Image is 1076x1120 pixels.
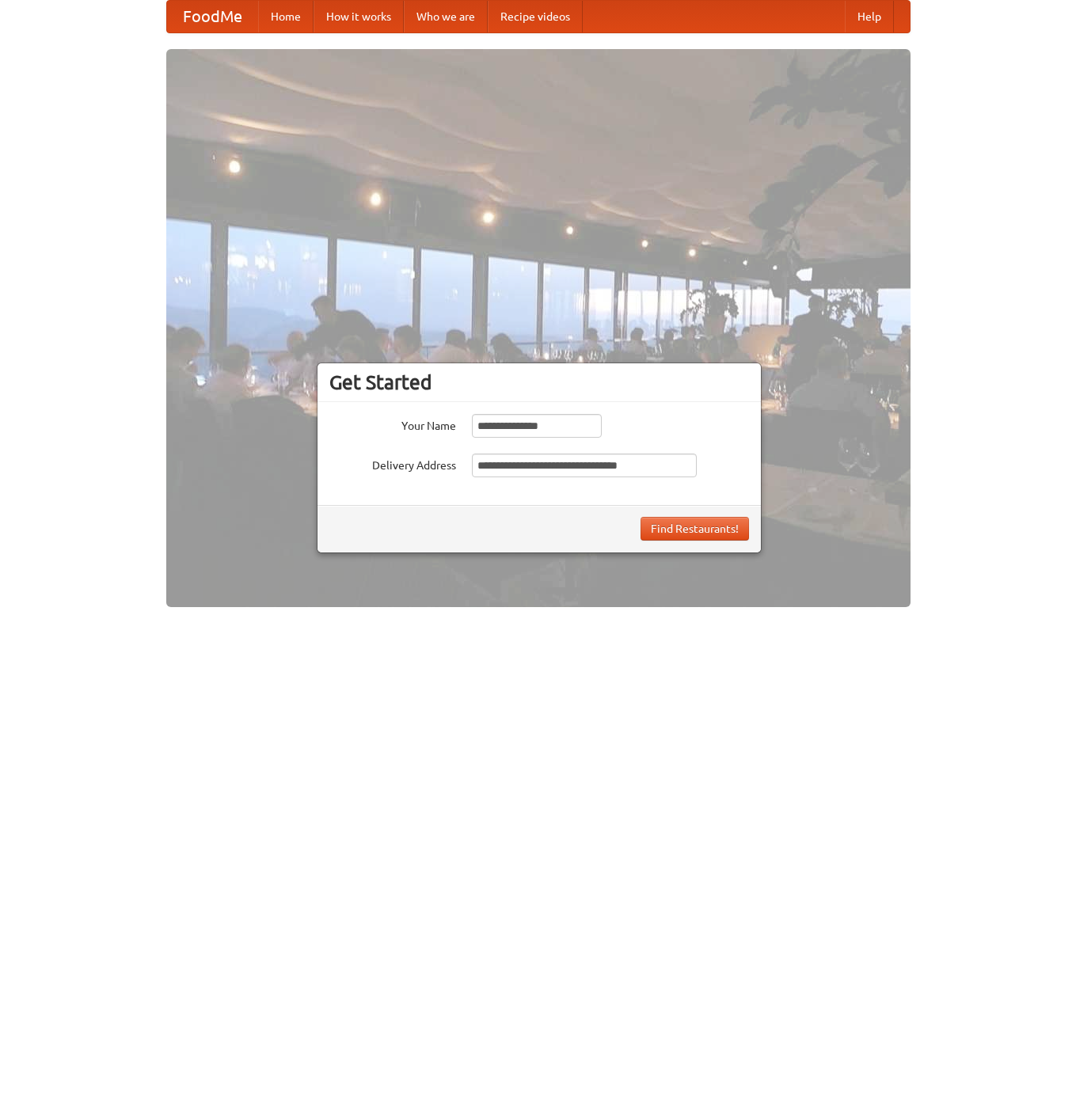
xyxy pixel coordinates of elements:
a: How it works [314,1,404,32]
button: Find Restaurants! [641,517,749,541]
a: Who we are [404,1,488,32]
a: FoodMe [167,1,258,32]
label: Delivery Address [329,454,456,473]
a: Recipe videos [488,1,583,32]
a: Home [258,1,314,32]
h3: Get Started [329,370,749,394]
label: Your Name [329,414,456,434]
a: Help [845,1,894,32]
